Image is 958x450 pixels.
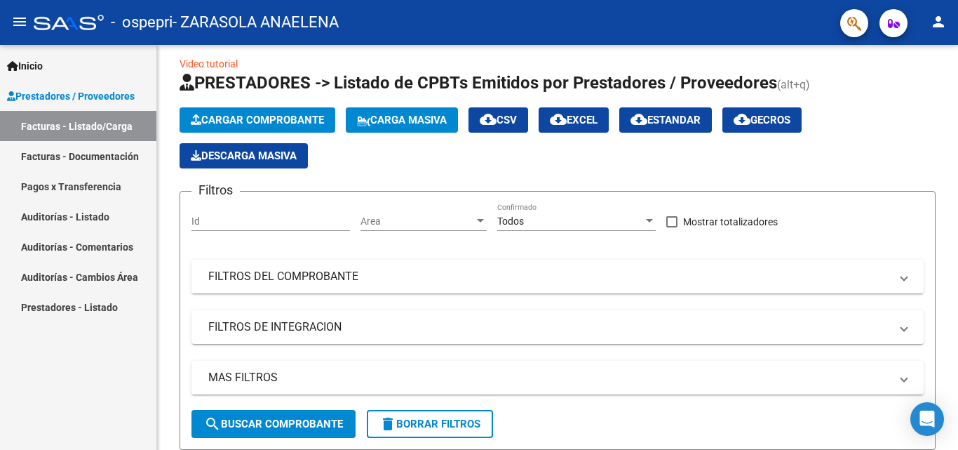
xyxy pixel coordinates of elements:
span: Buscar Comprobante [204,418,343,430]
span: Area [360,216,474,227]
span: - ZARASOLA ANAELENA [173,7,339,38]
app-download-masive: Descarga masiva de comprobantes (adjuntos) [180,143,308,168]
mat-panel-title: FILTROS DE INTEGRACION [208,319,890,335]
mat-expansion-panel-header: FILTROS DEL COMPROBANTE [191,260,924,293]
button: Descarga Masiva [180,143,308,168]
span: Borrar Filtros [379,418,480,430]
mat-expansion-panel-header: FILTROS DE INTEGRACION [191,310,924,344]
span: EXCEL [550,114,598,126]
span: Carga Masiva [357,114,447,126]
h3: Filtros [191,180,240,200]
mat-icon: person [930,13,947,30]
mat-icon: cloud_download [480,111,497,128]
mat-icon: search [204,416,221,432]
button: EXCEL [539,107,609,133]
button: Borrar Filtros [367,410,493,438]
mat-icon: menu [11,13,28,30]
mat-icon: cloud_download [734,111,750,128]
mat-expansion-panel-header: MAS FILTROS [191,361,924,395]
button: Carga Masiva [346,107,458,133]
span: PRESTADORES -> Listado de CPBTs Emitidos por Prestadores / Proveedores [180,73,777,93]
div: Open Intercom Messenger [910,402,944,436]
button: Estandar [619,107,712,133]
span: Cargar Comprobante [191,114,324,126]
button: Buscar Comprobante [191,410,356,438]
mat-panel-title: MAS FILTROS [208,370,890,385]
span: CSV [480,114,517,126]
a: Video tutorial [180,58,238,70]
span: Inicio [7,58,43,74]
span: (alt+q) [777,78,810,91]
span: - ospepri [111,7,173,38]
mat-icon: cloud_download [630,111,647,128]
span: Gecros [734,114,790,126]
mat-icon: cloud_download [550,111,567,128]
mat-panel-title: FILTROS DEL COMPROBANTE [208,269,890,284]
mat-icon: delete [379,416,396,432]
span: Prestadores / Proveedores [7,88,135,104]
button: CSV [468,107,528,133]
button: Cargar Comprobante [180,107,335,133]
span: Todos [497,216,524,227]
span: Estandar [630,114,701,126]
span: Mostrar totalizadores [683,213,778,230]
span: Descarga Masiva [191,150,297,162]
button: Gecros [722,107,802,133]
